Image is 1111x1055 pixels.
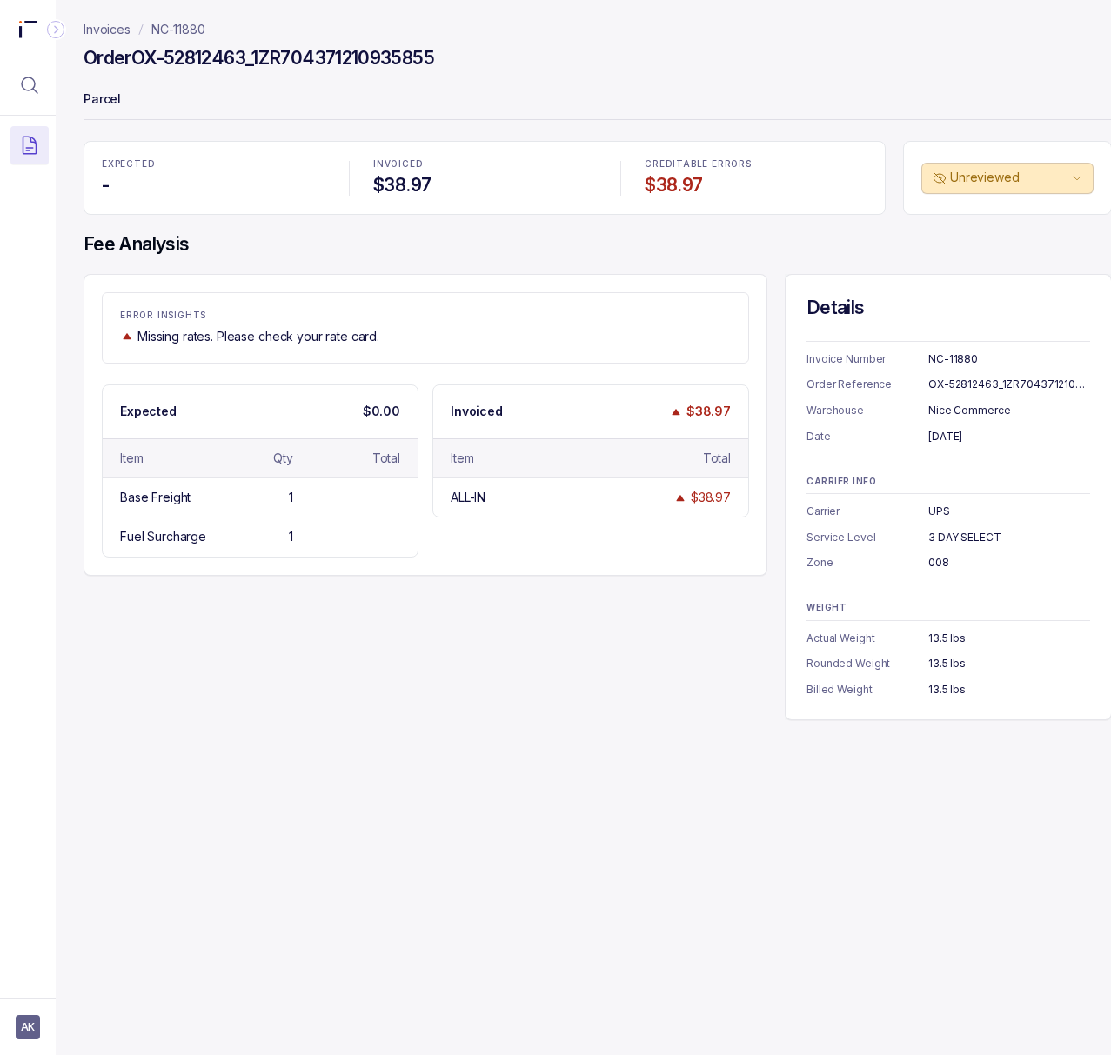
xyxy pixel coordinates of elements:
div: Fuel Surcharge [120,528,206,545]
div: $38.97 [691,489,731,506]
button: Unreviewed [921,163,1094,194]
div: ALL-IN [451,489,485,506]
div: 1 [289,528,293,545]
p: Rounded Weight [806,655,928,672]
p: Billed Weight [806,681,928,698]
p: Order Reference [806,376,928,393]
div: 3 DAY SELECT [928,529,1090,546]
a: NC-11880 [151,21,205,38]
p: Zone [806,554,928,571]
div: 1 [289,489,293,506]
p: ERROR INSIGHTS [120,310,731,321]
a: Invoices [84,21,131,38]
div: 13.5 lbs [928,655,1090,672]
img: trend image [120,330,134,343]
nav: breadcrumb [84,21,205,38]
div: 13.5 lbs [928,681,1090,698]
p: WEIGHT [806,603,1090,613]
h4: $38.97 [645,173,867,197]
p: Invoiced [451,403,503,420]
div: Total [703,450,731,467]
p: CREDITABLE ERRORS [645,159,867,170]
div: UPS [928,503,1090,520]
div: Item [451,450,473,467]
img: trend image [673,491,687,504]
div: OX-52812463_1ZR704371210935855 [928,376,1090,393]
div: Total [372,450,400,467]
p: EXPECTED [102,159,325,170]
p: Expected [120,403,177,420]
p: Warehouse [806,402,928,419]
p: CARRIER INFO [806,477,1090,487]
p: Invoice Number [806,351,928,368]
div: NC-11880 [928,351,1090,368]
button: Menu Icon Button MagnifyingGlassIcon [10,66,49,104]
h4: $38.97 [373,173,596,197]
img: trend image [669,405,683,418]
h4: Order OX-52812463_1ZR704371210935855 [84,46,434,70]
button: User initials [16,1015,40,1039]
div: 008 [928,554,1090,571]
p: Unreviewed [950,169,1068,186]
div: Item [120,450,143,467]
p: $0.00 [363,403,400,420]
h4: - [102,173,325,197]
div: Qty [273,450,293,467]
div: 13.5 lbs [928,630,1090,647]
div: Nice Commerce [928,402,1090,419]
h4: Details [806,296,1090,320]
p: INVOICED [373,159,596,170]
p: Carrier [806,503,928,520]
p: Missing rates. Please check your rate card. [137,328,379,345]
div: Base Freight [120,489,191,506]
div: [DATE] [928,428,1090,445]
p: Date [806,428,928,445]
div: Collapse Icon [45,19,66,40]
button: Menu Icon Button DocumentTextIcon [10,126,49,164]
p: Actual Weight [806,630,928,647]
p: $38.97 [686,403,731,420]
p: Service Level [806,529,928,546]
